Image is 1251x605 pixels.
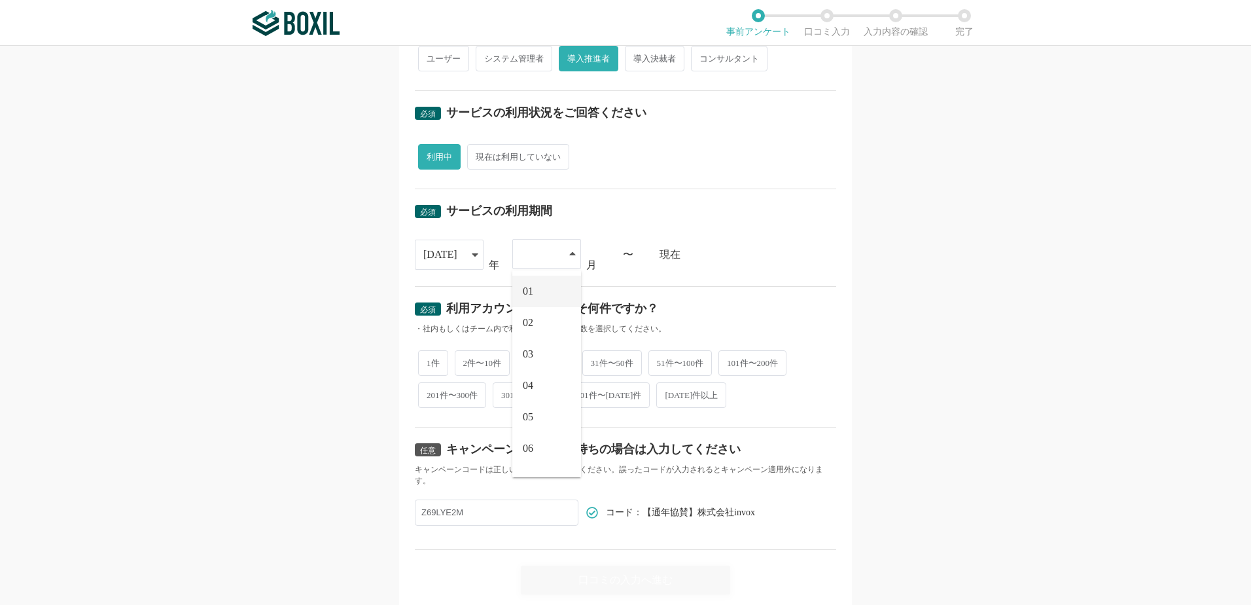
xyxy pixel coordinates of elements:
span: 必須 [420,208,436,217]
span: 任意 [420,446,436,455]
div: 年 [489,260,499,270]
span: システム管理者 [476,46,552,71]
span: 1件 [418,350,448,376]
span: 31件〜50件 [582,350,642,376]
span: 06 [523,443,533,454]
span: 必須 [420,305,436,314]
span: 導入推進者 [559,46,618,71]
li: 事前アンケート [724,9,792,37]
div: 〜 [623,249,633,260]
div: サービスの利用期間 [446,205,552,217]
span: 501件〜[DATE]件 [567,382,650,408]
div: ・社内もしくはチーム内で利用中のアカウント数を選択してください。 [415,323,836,335]
span: 04 [523,380,533,391]
span: 201件〜300件 [418,382,486,408]
div: サービスの利用状況をご回答ください [446,107,646,119]
img: ボクシルSaaS_ロゴ [253,10,340,36]
div: 利用アカウント数はおよそ何件ですか？ [446,302,658,314]
div: キャンペーンコードをお持ちの場合は入力してください [446,443,741,455]
span: コンサルタント [691,46,767,71]
span: 現在は利用していない [467,144,569,170]
span: ユーザー [418,46,469,71]
div: キャンペーンコードは正しいコードを入力してください。誤ったコードが入力されるとキャンペーン適用外になります。 [415,464,836,486]
span: 利用中 [418,144,461,170]
span: 02 [523,318,533,328]
div: [DATE] [423,240,457,269]
span: 必須 [420,109,436,119]
div: 月 [586,260,597,270]
li: 入力内容の確認 [861,9,930,37]
li: 口コミ入力 [792,9,861,37]
span: 2件〜10件 [455,350,510,376]
span: 101件〜200件 [718,350,786,376]
span: [DATE]件以上 [656,382,726,408]
span: コード：【通年協賛】株式会社invox [606,508,755,517]
span: 05 [523,412,533,422]
div: 現在 [660,249,836,260]
span: 301件〜500件 [493,382,561,408]
span: 導入決裁者 [625,46,684,71]
li: 完了 [930,9,998,37]
span: 01 [523,286,533,297]
span: 51件〜100件 [648,350,713,376]
span: 03 [523,349,533,359]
